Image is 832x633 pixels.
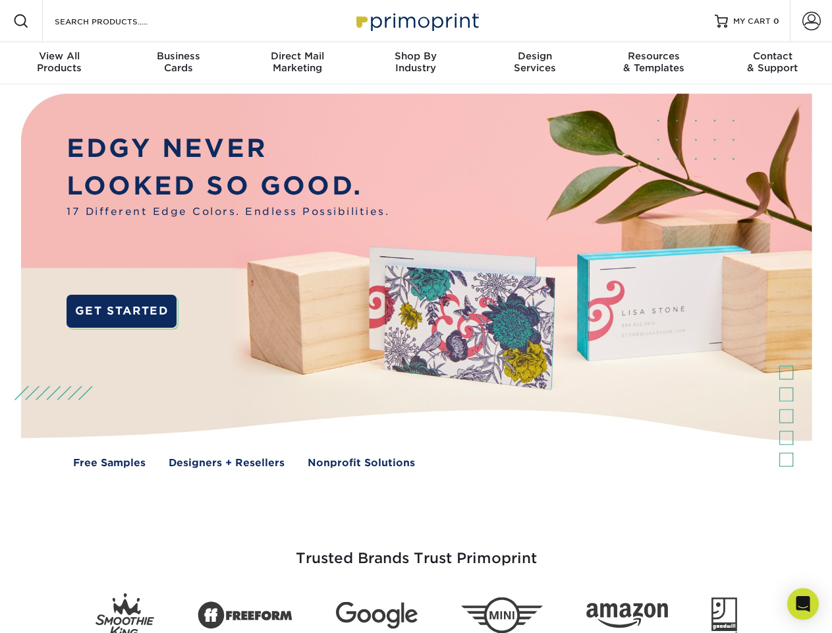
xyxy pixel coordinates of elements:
span: Shop By [356,50,475,62]
a: Contact& Support [713,42,832,84]
a: DesignServices [476,42,594,84]
a: GET STARTED [67,295,177,328]
a: Direct MailMarketing [238,42,356,84]
span: MY CART [733,16,771,27]
div: Open Intercom Messenger [787,588,819,620]
p: EDGY NEVER [67,130,389,167]
img: Google [336,602,418,629]
span: 17 Different Edge Colors. Endless Possibilities. [67,204,389,220]
a: Resources& Templates [594,42,713,84]
div: & Templates [594,50,713,74]
img: Primoprint [350,7,482,35]
div: Industry [356,50,475,74]
a: BusinessCards [119,42,237,84]
span: Direct Mail [238,50,356,62]
div: & Support [713,50,832,74]
span: Resources [594,50,713,62]
a: Nonprofit Solutions [308,456,415,471]
input: SEARCH PRODUCTS..... [53,13,182,29]
div: Marketing [238,50,356,74]
span: 0 [773,16,779,26]
div: Services [476,50,594,74]
p: LOOKED SO GOOD. [67,167,389,205]
a: Free Samples [73,456,146,471]
img: Goodwill [711,597,737,633]
img: Amazon [586,603,668,628]
a: Designers + Resellers [169,456,285,471]
span: Contact [713,50,832,62]
span: Design [476,50,594,62]
h3: Trusted Brands Trust Primoprint [31,518,802,583]
span: Business [119,50,237,62]
a: Shop ByIndustry [356,42,475,84]
div: Cards [119,50,237,74]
